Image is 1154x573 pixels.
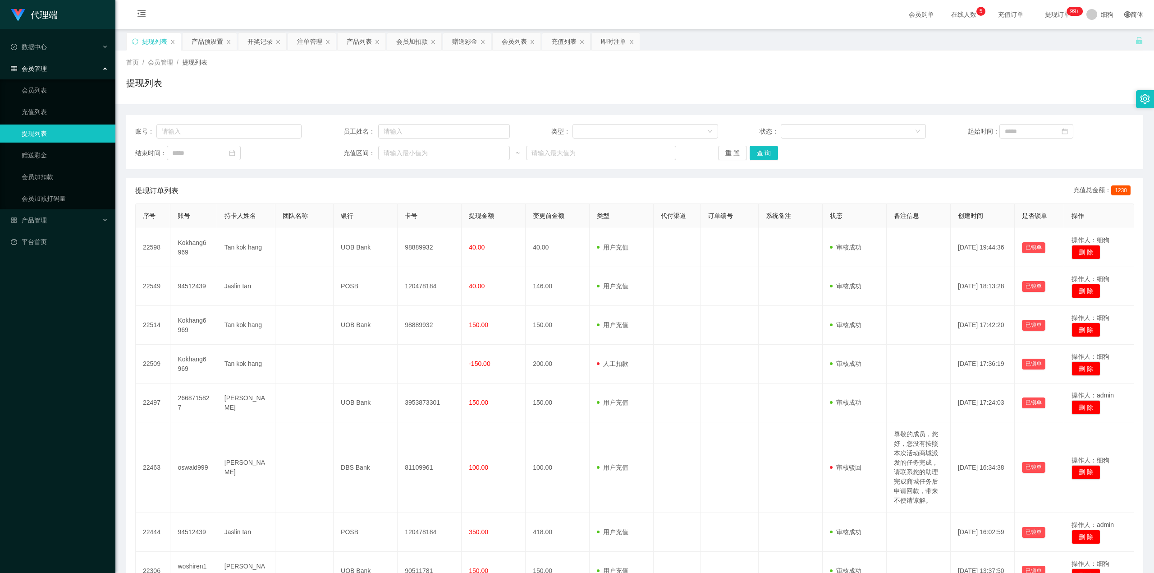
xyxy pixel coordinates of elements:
td: [DATE] 16:02:59 [951,513,1015,552]
i: 图标: menu-fold [126,0,157,29]
span: 提现列表 [182,59,207,66]
span: 是否锁单 [1022,212,1047,219]
td: 100.00 [526,422,590,513]
i: 图标: unlock [1135,37,1143,45]
i: 图标: close [530,39,535,45]
span: 提现订单 [1040,11,1075,18]
td: 40.00 [526,228,590,267]
input: 请输入最小值为 [378,146,510,160]
span: 创建时间 [958,212,983,219]
div: 即时注单 [601,33,626,50]
span: 银行 [341,212,353,219]
span: 操作人：细狗 [1072,457,1109,464]
td: 81109961 [398,422,462,513]
h1: 代理端 [31,0,58,29]
i: 图标: appstore-o [11,217,17,223]
span: 状态 [830,212,843,219]
i: 图标: sync [132,38,138,45]
td: 22509 [136,345,170,384]
a: 充值列表 [22,103,108,121]
i: 图标: close [579,39,585,45]
span: 账号 [178,212,190,219]
span: 用户充值 [597,528,628,536]
span: 用户充值 [597,321,628,328]
span: 提现金额 [469,212,494,219]
a: 图标: dashboard平台首页 [11,233,108,251]
span: 产品管理 [11,217,47,224]
a: 会员列表 [22,81,108,99]
div: 充值总金额： [1073,185,1134,196]
i: 图标: close [275,39,281,45]
span: 类型： [551,127,572,136]
i: 图标: close [226,39,231,45]
i: 图标: table [11,65,17,72]
div: 注单管理 [297,33,322,50]
td: Kokhang6969 [170,228,217,267]
i: 图标: calendar [229,150,235,156]
span: 会员管理 [148,59,173,66]
span: 审核成功 [830,360,861,367]
span: 审核成功 [830,528,861,536]
span: 订单编号 [708,212,733,219]
td: 150.00 [526,384,590,422]
div: 赠送彩金 [452,33,477,50]
div: 产品列表 [347,33,372,50]
td: POSB [334,267,398,306]
span: 备注信息 [894,212,919,219]
td: [DATE] 17:36:19 [951,345,1015,384]
td: Jaslin tan [217,267,275,306]
div: 开奖记录 [247,33,273,50]
span: 操作人：admin [1072,392,1114,399]
td: 150.00 [526,306,590,345]
span: 350.00 [469,528,488,536]
i: 图标: down [707,129,713,135]
button: 已锁单 [1022,242,1045,253]
span: 持卡人姓名 [224,212,256,219]
span: 账号： [135,127,156,136]
td: 98889932 [398,306,462,345]
i: 图标: calendar [1062,128,1068,134]
span: 变更前金额 [533,212,564,219]
td: Tan kok hang [217,345,275,384]
td: 200.00 [526,345,590,384]
div: 产品预设置 [192,33,223,50]
td: Kokhang6969 [170,345,217,384]
td: 2668715827 [170,384,217,422]
td: 120478184 [398,513,462,552]
td: UOB Bank [334,384,398,422]
i: 图标: close [170,39,175,45]
button: 已锁单 [1022,359,1045,370]
img: logo.9652507e.png [11,9,25,22]
td: [DATE] 17:24:03 [951,384,1015,422]
td: Kokhang6969 [170,306,217,345]
td: oswald999 [170,422,217,513]
i: 图标: check-circle-o [11,44,17,50]
td: 418.00 [526,513,590,552]
td: 22598 [136,228,170,267]
td: [DATE] 16:34:38 [951,422,1015,513]
td: 22497 [136,384,170,422]
td: [DATE] 18:13:28 [951,267,1015,306]
button: 删 除 [1072,400,1100,415]
td: UOB Bank [334,306,398,345]
span: 代付渠道 [661,212,686,219]
td: 22514 [136,306,170,345]
span: 数据中心 [11,43,47,51]
a: 赠送彩金 [22,146,108,164]
span: 员工姓名： [343,127,379,136]
span: 类型 [597,212,609,219]
i: 图标: global [1124,11,1131,18]
td: 94512439 [170,267,217,306]
td: POSB [334,513,398,552]
span: 卡号 [405,212,417,219]
button: 查 询 [750,146,778,160]
p: 5 [980,7,983,16]
span: 序号 [143,212,156,219]
span: 状态： [760,127,781,136]
span: 40.00 [469,282,485,290]
input: 请输入最大值为 [526,146,676,160]
span: ~ [510,148,526,158]
input: 请输入 [378,124,510,139]
h1: 提现列表 [126,76,162,90]
span: / [177,59,179,66]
